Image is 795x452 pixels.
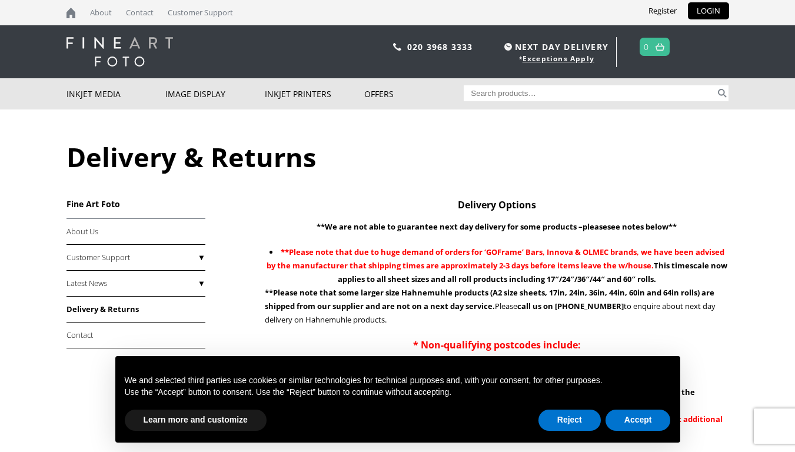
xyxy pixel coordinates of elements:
[317,221,583,232] b: **We are not able to guarantee next day delivery for some products –
[165,78,265,109] a: Image Display
[538,410,601,431] button: Reject
[393,43,401,51] img: phone.svg
[517,301,624,311] strong: call us on [PHONE_NUMBER]
[607,221,677,232] b: see notes below**
[458,198,536,211] strong: Delivery Options
[504,43,512,51] img: time.svg
[66,271,205,297] a: Latest News
[413,338,581,351] strong: * Non-qualifying postcodes include:
[125,387,671,398] p: Use the “Accept” button to consent. Use the “Reject” button to continue without accepting.
[66,245,205,271] a: Customer Support
[265,286,729,327] p: Please to enquire about next day delivery on Hahnemuhle products.
[267,247,724,271] span: **Please note that due to huge demand of orders for ‘GOFrame’ Bars, Innova & OLMEC brands, we hav...
[66,78,166,109] a: Inkjet Media
[583,221,607,232] b: please
[125,410,267,431] button: Learn more and customize
[656,43,664,51] img: basket.svg
[640,2,686,19] a: Register
[125,375,671,387] p: We and selected third parties use cookies or similar technologies for technical purposes and, wit...
[716,85,729,101] button: Search
[66,323,205,348] a: Contact
[265,78,364,109] a: Inkjet Printers
[523,54,594,64] a: Exceptions Apply
[66,139,729,175] h1: Delivery & Returns
[606,410,671,431] button: Accept
[66,297,205,323] a: Delivery & Returns
[464,85,716,101] input: Search products…
[644,38,649,55] a: 0
[267,247,727,284] strong: This timescale now applies to all sheet sizes and all roll products including 17″/24″/36″/44″ and...
[688,2,729,19] a: LOGIN
[501,40,608,54] span: NEXT DAY DELIVERY
[66,219,205,245] a: About Us
[66,198,205,210] h3: Fine Art Foto
[265,287,714,311] strong: **Please note that some larger size Hahnemuhle products (A2 size sheets, 17in, 24in, 36in, 44in, ...
[407,41,473,52] a: 020 3968 3333
[364,78,464,109] a: Offers
[66,37,173,67] img: logo-white.svg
